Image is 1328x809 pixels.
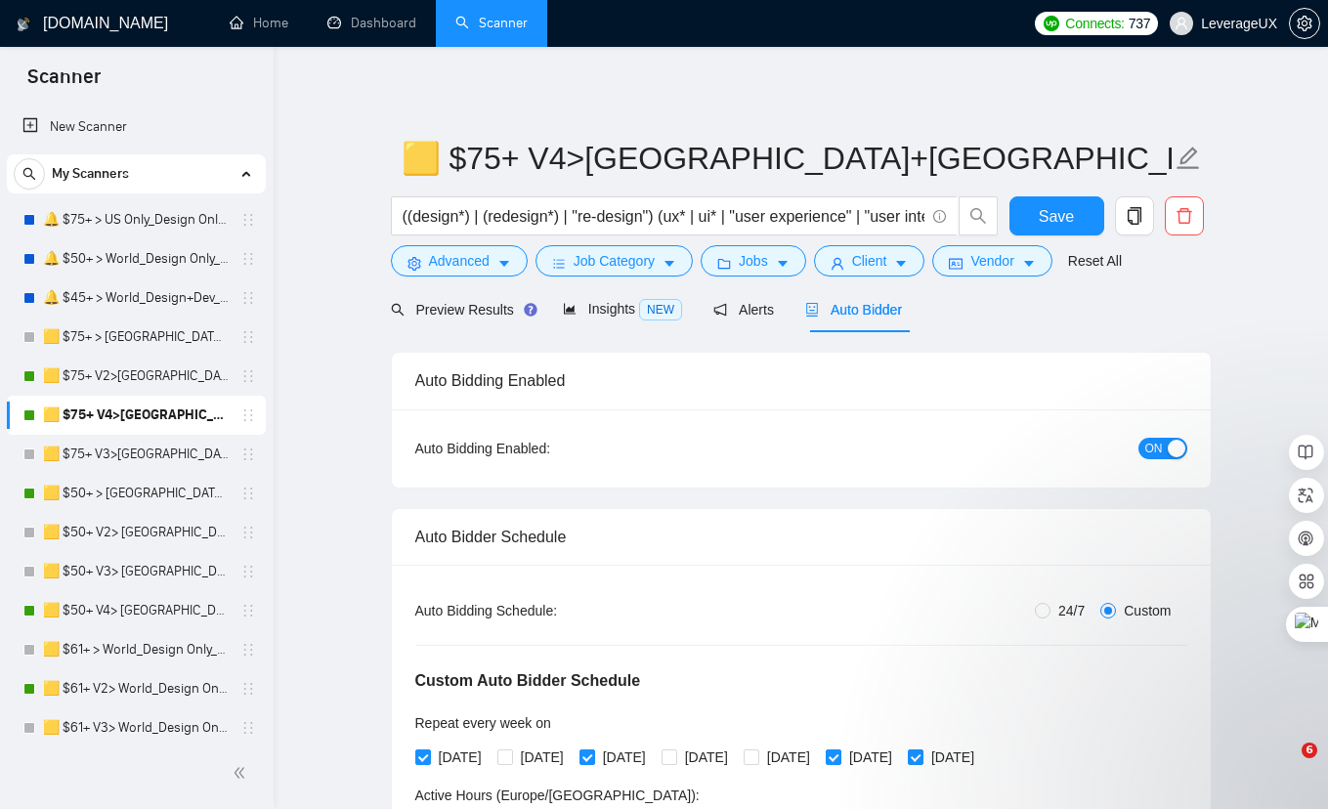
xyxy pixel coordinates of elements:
[52,154,129,193] span: My Scanners
[1044,16,1059,31] img: upwork-logo.png
[240,486,256,501] span: holder
[1166,207,1203,225] span: delete
[240,720,256,736] span: holder
[1289,8,1320,39] button: setting
[677,746,736,768] span: [DATE]
[415,600,672,621] div: Auto Bidding Schedule:
[43,200,229,239] a: 🔔 $75+ > US Only_Design Only_General
[22,107,250,147] a: New Scanner
[522,301,539,319] div: Tooltip anchor
[17,9,30,40] img: logo
[240,368,256,384] span: holder
[14,158,45,190] button: search
[240,681,256,697] span: holder
[852,250,887,272] span: Client
[415,788,700,803] span: Active Hours ( Europe/[GEOGRAPHIC_DATA] ):
[1129,13,1150,34] span: 737
[43,318,229,357] a: 🟨 $75+ > [GEOGRAPHIC_DATA]+[GEOGRAPHIC_DATA] Only_Tony-UX/UI_General
[1068,250,1122,272] a: Reset All
[43,396,229,435] a: 🟨 $75+ V4>[GEOGRAPHIC_DATA]+[GEOGRAPHIC_DATA] Only_Tony-UX/UI_General
[429,250,490,272] span: Advanced
[563,301,682,317] span: Insights
[43,278,229,318] a: 🔔 $45+ > World_Design+Dev_General
[230,15,288,31] a: homeHome
[1115,196,1154,235] button: copy
[739,250,768,272] span: Jobs
[497,256,511,271] span: caret-down
[932,245,1051,277] button: idcardVendorcaret-down
[240,329,256,345] span: holder
[970,250,1013,272] span: Vendor
[1176,146,1201,171] span: edit
[43,513,229,552] a: 🟨 $50+ V2> [GEOGRAPHIC_DATA]+[GEOGRAPHIC_DATA] Only_Tony-UX/UI_General
[43,435,229,474] a: 🟨 $75+ V3>[GEOGRAPHIC_DATA]+[GEOGRAPHIC_DATA] Only_Tony-UX/UI_General
[327,15,416,31] a: dashboardDashboard
[240,564,256,579] span: holder
[663,256,676,271] span: caret-down
[415,669,641,693] h5: Custom Auto Bidder Schedule
[1050,600,1092,621] span: 24/7
[233,763,252,783] span: double-left
[240,603,256,618] span: holder
[455,15,528,31] a: searchScanner
[15,167,44,181] span: search
[43,630,229,669] a: 🟨 $61+ > World_Design Only_Roman-UX/UI_General
[563,302,577,316] span: area-chart
[1262,743,1308,789] iframe: Intercom live chat
[415,509,1187,565] div: Auto Bidder Schedule
[402,134,1172,183] input: Scanner name...
[43,474,229,513] a: 🟨 $50+ > [GEOGRAPHIC_DATA]+[GEOGRAPHIC_DATA] Only_Tony-UX/UI_General
[1145,438,1163,459] span: ON
[1116,600,1178,621] span: Custom
[1165,196,1204,235] button: delete
[713,302,774,318] span: Alerts
[403,204,924,229] input: Search Freelance Jobs...
[1039,204,1074,229] span: Save
[841,746,900,768] span: [DATE]
[831,256,844,271] span: user
[923,746,982,768] span: [DATE]
[240,251,256,267] span: holder
[43,669,229,708] a: 🟨 $61+ V2> World_Design Only_Roman-UX/UI_General
[595,746,654,768] span: [DATE]
[814,245,925,277] button: userClientcaret-down
[1022,256,1036,271] span: caret-down
[415,353,1187,408] div: Auto Bidding Enabled
[759,746,818,768] span: [DATE]
[391,245,528,277] button: settingAdvancedcaret-down
[513,746,572,768] span: [DATE]
[240,407,256,423] span: holder
[805,303,819,317] span: robot
[1302,743,1317,758] span: 6
[949,256,963,271] span: idcard
[240,212,256,228] span: holder
[415,715,551,731] span: Repeat every week on
[713,303,727,317] span: notification
[574,250,655,272] span: Job Category
[43,552,229,591] a: 🟨 $50+ V3> [GEOGRAPHIC_DATA]+[GEOGRAPHIC_DATA] Only_Tony-UX/UI_General
[959,196,998,235] button: search
[240,525,256,540] span: holder
[43,239,229,278] a: 🔔 $50+ > World_Design Only_General
[1290,16,1319,31] span: setting
[391,302,532,318] span: Preview Results
[1009,196,1104,235] button: Save
[240,447,256,462] span: holder
[776,256,790,271] span: caret-down
[431,746,490,768] span: [DATE]
[933,210,946,223] span: info-circle
[1175,17,1188,30] span: user
[415,438,672,459] div: Auto Bidding Enabled:
[639,299,682,320] span: NEW
[1065,13,1124,34] span: Connects:
[535,245,693,277] button: barsJob Categorycaret-down
[701,245,806,277] button: folderJobscaret-down
[552,256,566,271] span: bars
[805,302,902,318] span: Auto Bidder
[43,591,229,630] a: 🟨 $50+ V4> [GEOGRAPHIC_DATA]+[GEOGRAPHIC_DATA] Only_Tony-UX/UI_General
[717,256,731,271] span: folder
[240,290,256,306] span: holder
[391,303,405,317] span: search
[1289,16,1320,31] a: setting
[894,256,908,271] span: caret-down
